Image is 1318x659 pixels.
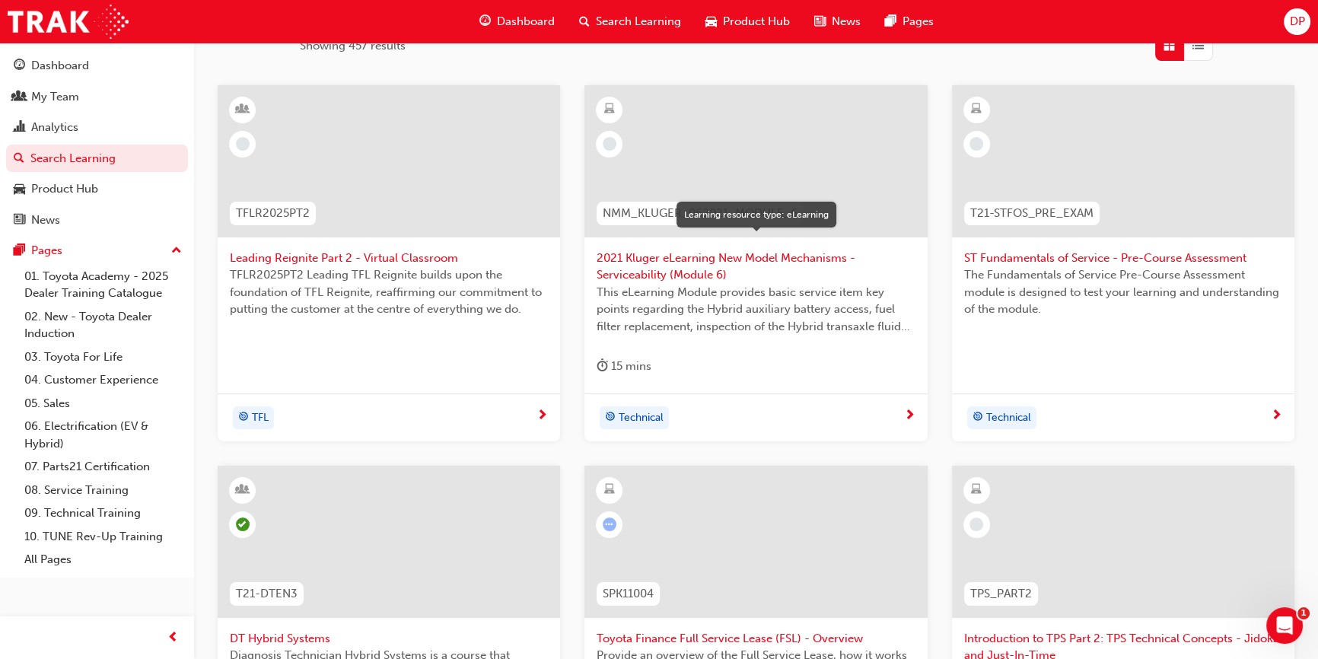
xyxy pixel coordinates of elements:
[603,585,654,603] span: SPK11004
[603,205,797,222] span: NMM_KLUGER_062021_MODULE_6
[705,12,717,31] span: car-icon
[6,52,188,80] a: Dashboard
[969,517,983,531] span: learningRecordVerb_NONE-icon
[597,250,915,284] span: 2021 Kluger eLearning New Model Mechanisms - Serviceability (Module 6)
[31,119,78,136] div: Analytics
[236,137,250,151] span: learningRecordVerb_NONE-icon
[814,12,826,31] span: news-icon
[597,284,915,336] span: This eLearning Module provides basic service item key points regarding the Hybrid auxiliary batte...
[238,408,249,428] span: target-icon
[802,6,873,37] a: news-iconNews
[964,266,1282,318] span: The Fundamentals of Service Pre-Course Assessment module is designed to test your learning and un...
[236,585,298,603] span: T21-DTEN3
[605,408,616,428] span: target-icon
[31,180,98,198] div: Product Hub
[31,212,60,229] div: News
[970,585,1032,603] span: TPS_PART2
[18,501,188,525] a: 09. Technical Training
[873,6,946,37] a: pages-iconPages
[567,6,693,37] a: search-iconSearch Learning
[971,100,982,119] span: learningResourceType_ELEARNING-icon
[171,241,182,261] span: up-icon
[6,145,188,173] a: Search Learning
[603,137,616,151] span: learningRecordVerb_NONE-icon
[677,202,836,228] div: Learning resource type: eLearning
[6,83,188,111] a: My Team
[237,480,248,500] span: learningResourceType_INSTRUCTOR_LED-icon
[6,237,188,265] button: Pages
[885,12,896,31] span: pages-icon
[18,479,188,502] a: 08. Service Training
[218,85,560,441] a: TFLR2025PT2Leading Reignite Part 2 - Virtual ClassroomTFLR2025PT2 Leading TFL Reignite builds upo...
[237,100,248,119] span: learningResourceType_INSTRUCTOR_LED-icon
[597,630,915,648] span: Toyota Finance Full Service Lease (FSL) - Overview
[236,205,310,222] span: TFLR2025PT2
[497,13,555,30] span: Dashboard
[832,13,861,30] span: News
[6,206,188,234] a: News
[230,630,548,648] span: DT Hybrid Systems
[14,121,25,135] span: chart-icon
[8,5,129,39] img: Trak
[597,357,651,376] div: 15 mins
[973,408,983,428] span: target-icon
[18,415,188,455] a: 06. Electrification (EV & Hybrid)
[14,91,25,104] span: people-icon
[31,88,79,106] div: My Team
[604,100,615,119] span: learningResourceType_ELEARNING-icon
[1266,607,1303,644] iframe: Intercom live chat
[584,85,927,441] a: NMM_KLUGER_062021_MODULE_62021 Kluger eLearning New Model Mechanisms - Serviceability (Module 6)T...
[597,357,608,376] span: duration-icon
[18,548,188,571] a: All Pages
[903,13,934,30] span: Pages
[18,455,188,479] a: 07. Parts21 Certification
[6,113,188,142] a: Analytics
[6,49,188,237] button: DashboardMy TeamAnalyticsSearch LearningProduct HubNews
[252,409,269,427] span: TFL
[964,250,1282,267] span: ST Fundamentals of Service - Pre-Course Assessment
[6,175,188,203] a: Product Hub
[14,183,25,196] span: car-icon
[952,85,1294,441] a: T21-STFOS_PRE_EXAMST Fundamentals of Service - Pre-Course AssessmentThe Fundamentals of Service P...
[31,57,89,75] div: Dashboard
[1289,13,1304,30] span: DP
[230,250,548,267] span: Leading Reignite Part 2 - Virtual Classroom
[467,6,567,37] a: guage-iconDashboard
[14,214,25,228] span: news-icon
[1284,8,1310,35] button: DP
[1192,37,1204,55] span: List
[1271,409,1282,423] span: next-icon
[986,409,1031,427] span: Technical
[479,12,491,31] span: guage-icon
[18,305,188,345] a: 02. New - Toyota Dealer Induction
[18,265,188,305] a: 01. Toyota Academy - 2025 Dealer Training Catalogue
[971,480,982,500] span: learningResourceType_ELEARNING-icon
[693,6,802,37] a: car-iconProduct Hub
[723,13,790,30] span: Product Hub
[536,409,548,423] span: next-icon
[236,517,250,531] span: learningRecordVerb_ATTEND-icon
[596,13,681,30] span: Search Learning
[619,409,664,427] span: Technical
[18,525,188,549] a: 10. TUNE Rev-Up Training
[1164,37,1175,55] span: Grid
[970,205,1094,222] span: T21-STFOS_PRE_EXAM
[300,37,406,55] span: Showing 457 results
[14,244,25,258] span: pages-icon
[904,409,915,423] span: next-icon
[579,12,590,31] span: search-icon
[230,266,548,318] span: TFLR2025PT2 Leading TFL Reignite builds upon the foundation of TFL Reignite, reaffirming our comm...
[18,345,188,369] a: 03. Toyota For Life
[18,392,188,415] a: 05. Sales
[604,480,615,500] span: learningResourceType_ELEARNING-icon
[969,137,983,151] span: learningRecordVerb_NONE-icon
[1297,607,1310,619] span: 1
[167,629,179,648] span: prev-icon
[14,152,24,166] span: search-icon
[31,242,62,259] div: Pages
[18,368,188,392] a: 04. Customer Experience
[14,59,25,73] span: guage-icon
[603,517,616,531] span: learningRecordVerb_ATTEMPT-icon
